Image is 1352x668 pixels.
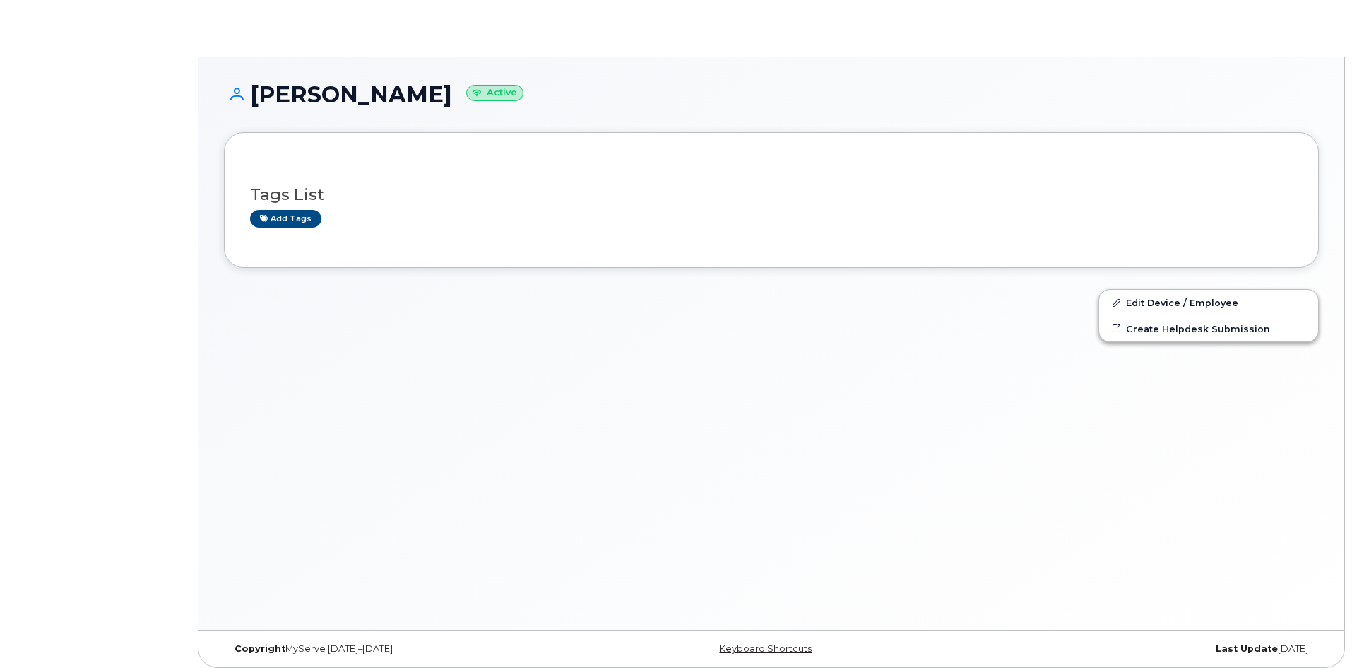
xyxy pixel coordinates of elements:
[235,643,285,654] strong: Copyright
[1216,643,1278,654] strong: Last Update
[954,643,1319,655] div: [DATE]
[250,186,1293,204] h3: Tags List
[719,643,812,654] a: Keyboard Shortcuts
[224,643,589,655] div: MyServe [DATE]–[DATE]
[1099,290,1318,315] a: Edit Device / Employee
[224,82,1319,107] h1: [PERSON_NAME]
[1099,316,1318,341] a: Create Helpdesk Submission
[250,210,321,228] a: Add tags
[466,85,523,101] small: Active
